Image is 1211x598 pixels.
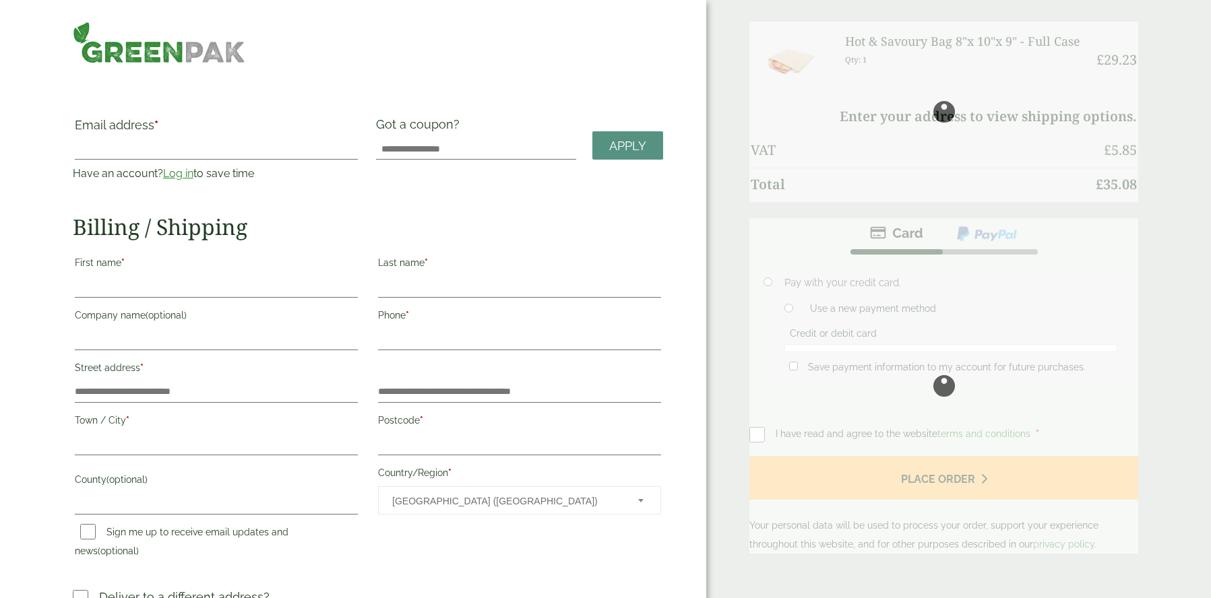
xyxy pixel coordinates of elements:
a: Apply [592,131,663,160]
label: First name [75,253,358,276]
label: Street address [75,358,358,381]
abbr: required [425,257,428,268]
abbr: required [420,415,423,426]
input: Sign me up to receive email updates and news(optional) [80,524,96,539]
span: Apply [609,139,646,154]
label: Town / City [75,411,358,434]
label: Last name [378,253,661,276]
a: Log in [163,167,193,180]
label: Sign me up to receive email updates and news [75,527,288,560]
label: Phone [378,306,661,329]
label: Country/Region [378,463,661,486]
span: (optional) [106,474,148,485]
abbr: required [121,257,125,268]
label: County [75,470,358,493]
abbr: required [126,415,129,426]
p: Have an account? to save time [73,166,360,182]
abbr: required [140,362,144,373]
h2: Billing / Shipping [73,214,663,240]
span: Country/Region [378,486,661,514]
label: Got a coupon? [376,117,465,138]
abbr: required [154,118,158,132]
span: (optional) [146,310,187,321]
span: United Kingdom (UK) [392,487,620,515]
span: (optional) [98,545,139,556]
label: Company name [75,306,358,329]
label: Email address [75,119,358,138]
abbr: required [406,310,409,321]
img: GreenPak Supplies [73,22,245,63]
label: Postcode [378,411,661,434]
abbr: required [448,467,452,478]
